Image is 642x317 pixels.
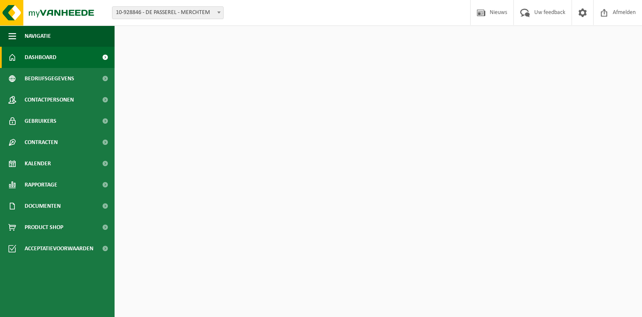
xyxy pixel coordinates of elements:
span: Rapportage [25,174,57,195]
span: Kalender [25,153,51,174]
span: Gebruikers [25,110,56,132]
span: Acceptatievoorwaarden [25,238,93,259]
span: Product Shop [25,217,63,238]
span: Dashboard [25,47,56,68]
span: Documenten [25,195,61,217]
span: 10-928846 - DE PASSEREL - MERCHTEM [112,6,224,19]
span: 10-928846 - DE PASSEREL - MERCHTEM [112,7,223,19]
span: Contactpersonen [25,89,74,110]
span: Contracten [25,132,58,153]
span: Bedrijfsgegevens [25,68,74,89]
span: Navigatie [25,25,51,47]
